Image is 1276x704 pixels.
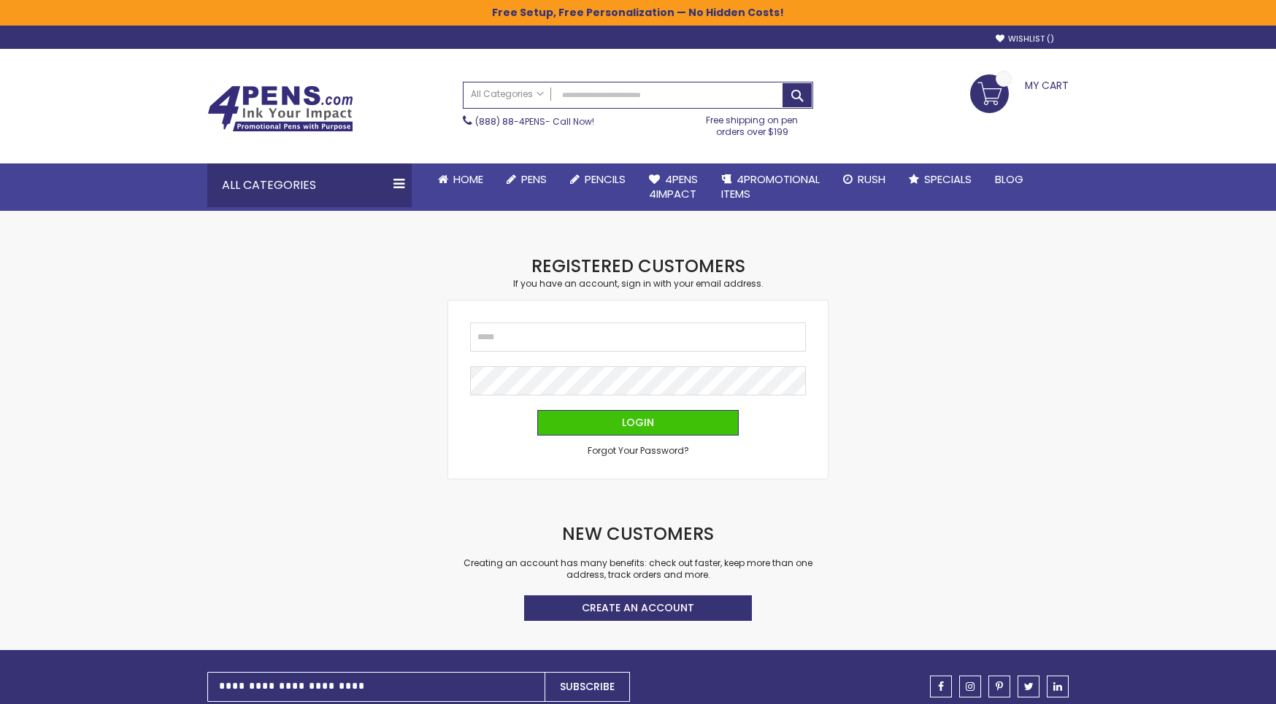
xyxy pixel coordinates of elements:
[938,681,944,692] span: facebook
[622,415,654,430] span: Login
[1024,681,1034,692] span: twitter
[588,444,689,457] span: Forgot Your Password?
[562,522,714,546] strong: New Customers
[930,676,952,697] a: facebook
[531,254,745,278] strong: Registered Customers
[995,171,1023,187] span: Blog
[924,171,972,187] span: Specials
[545,672,630,702] button: Subscribe
[471,88,544,100] span: All Categories
[207,163,412,207] div: All Categories
[582,600,694,615] span: Create an Account
[453,171,483,187] span: Home
[475,115,594,128] span: - Call Now!
[560,679,615,694] span: Subscribe
[966,681,975,692] span: instagram
[721,171,820,201] span: 4PROMOTIONAL ITEMS
[475,115,545,128] a: (888) 88-4PENS
[524,595,752,621] a: Create an Account
[558,163,637,196] a: Pencils
[831,163,897,196] a: Rush
[588,445,689,457] a: Forgot Your Password?
[996,681,1003,692] span: pinterest
[649,171,698,201] span: 4Pens 4impact
[637,163,710,211] a: 4Pens4impact
[426,163,495,196] a: Home
[858,171,885,187] span: Rush
[983,163,1035,196] a: Blog
[448,557,828,581] p: Creating an account has many benefits: check out faster, keep more than one address, track orders...
[996,34,1054,45] a: Wishlist
[1053,681,1062,692] span: linkedin
[988,676,1010,697] a: pinterest
[959,676,981,697] a: instagram
[464,82,551,107] a: All Categories
[521,171,547,187] span: Pens
[448,278,828,290] div: If you have an account, sign in with your email address.
[207,85,353,132] img: 4Pens Custom Pens and Promotional Products
[585,171,626,187] span: Pencils
[1047,676,1069,697] a: linkedin
[1018,676,1039,697] a: twitter
[537,410,739,436] button: Login
[897,163,983,196] a: Specials
[495,163,558,196] a: Pens
[710,163,831,211] a: 4PROMOTIONALITEMS
[691,109,814,138] div: Free shipping on pen orders over $199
